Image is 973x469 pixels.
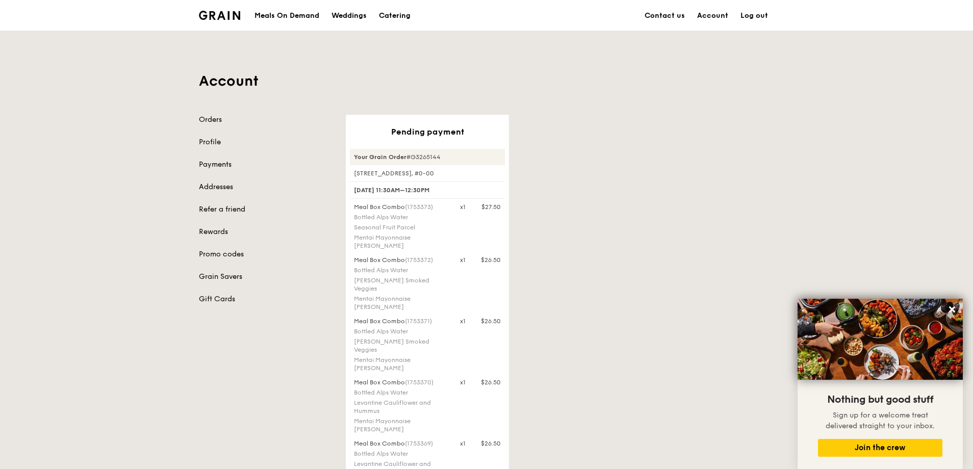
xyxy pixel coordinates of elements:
[481,317,501,325] div: $26.50
[405,440,433,447] span: (1753369)
[481,439,501,448] div: $26.50
[354,266,448,274] div: Bottled Alps Water
[350,127,505,137] div: Pending payment
[354,213,448,221] div: Bottled Alps Water
[199,227,334,237] a: Rewards
[354,399,448,415] div: Levantine Cauliflower and Hummus
[638,1,691,31] a: Contact us
[199,137,334,147] a: Profile
[354,233,448,250] div: Mentai Mayonnaise [PERSON_NAME]
[199,294,334,304] a: Gift Cards
[405,379,433,386] span: (1753370)
[354,153,406,161] strong: Your Grain Order
[354,276,448,293] div: [PERSON_NAME] Smoked Veggies
[481,378,501,386] div: $26.50
[354,388,448,397] div: Bottled Alps Water
[354,223,448,231] div: Seasonal Fruit Parcel
[405,318,432,325] span: (1753371)
[481,256,501,264] div: $26.50
[481,203,501,211] div: $27.50
[354,337,448,354] div: [PERSON_NAME] Smoked Veggies
[691,1,734,31] a: Account
[199,182,334,192] a: Addresses
[199,160,334,170] a: Payments
[199,72,774,90] h1: Account
[199,272,334,282] a: Grain Savers
[199,204,334,215] a: Refer a friend
[350,181,505,199] div: [DATE] 11:30AM–12:30PM
[254,1,319,31] div: Meals On Demand
[199,249,334,259] a: Promo codes
[827,394,933,406] span: Nothing but good stuff
[460,256,466,264] div: x1
[354,317,448,325] div: Meal Box Combo
[460,439,466,448] div: x1
[199,115,334,125] a: Orders
[354,356,448,372] div: Mentai Mayonnaise [PERSON_NAME]
[826,411,935,430] span: Sign up for a welcome treat delivered straight to your inbox.
[460,378,466,386] div: x1
[354,295,448,311] div: Mentai Mayonnaise [PERSON_NAME]
[818,439,942,457] button: Join the crew
[460,203,466,211] div: x1
[944,301,960,318] button: Close
[405,256,433,264] span: (1753372)
[734,1,774,31] a: Log out
[354,450,448,458] div: Bottled Alps Water
[354,417,448,433] div: Mentai Mayonnaise [PERSON_NAME]
[354,439,448,448] div: Meal Box Combo
[354,256,448,264] div: Meal Box Combo
[373,1,417,31] a: Catering
[460,317,466,325] div: x1
[405,203,433,211] span: (1753373)
[325,1,373,31] a: Weddings
[379,1,411,31] div: Catering
[798,299,963,380] img: DSC07876-Edit02-Large.jpeg
[350,169,505,177] div: [STREET_ADDRESS], #0-00
[354,327,448,335] div: Bottled Alps Water
[199,11,240,20] img: Grain
[350,149,505,165] div: #G3265144
[354,378,448,386] div: Meal Box Combo
[331,1,367,31] div: Weddings
[354,203,448,211] div: Meal Box Combo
